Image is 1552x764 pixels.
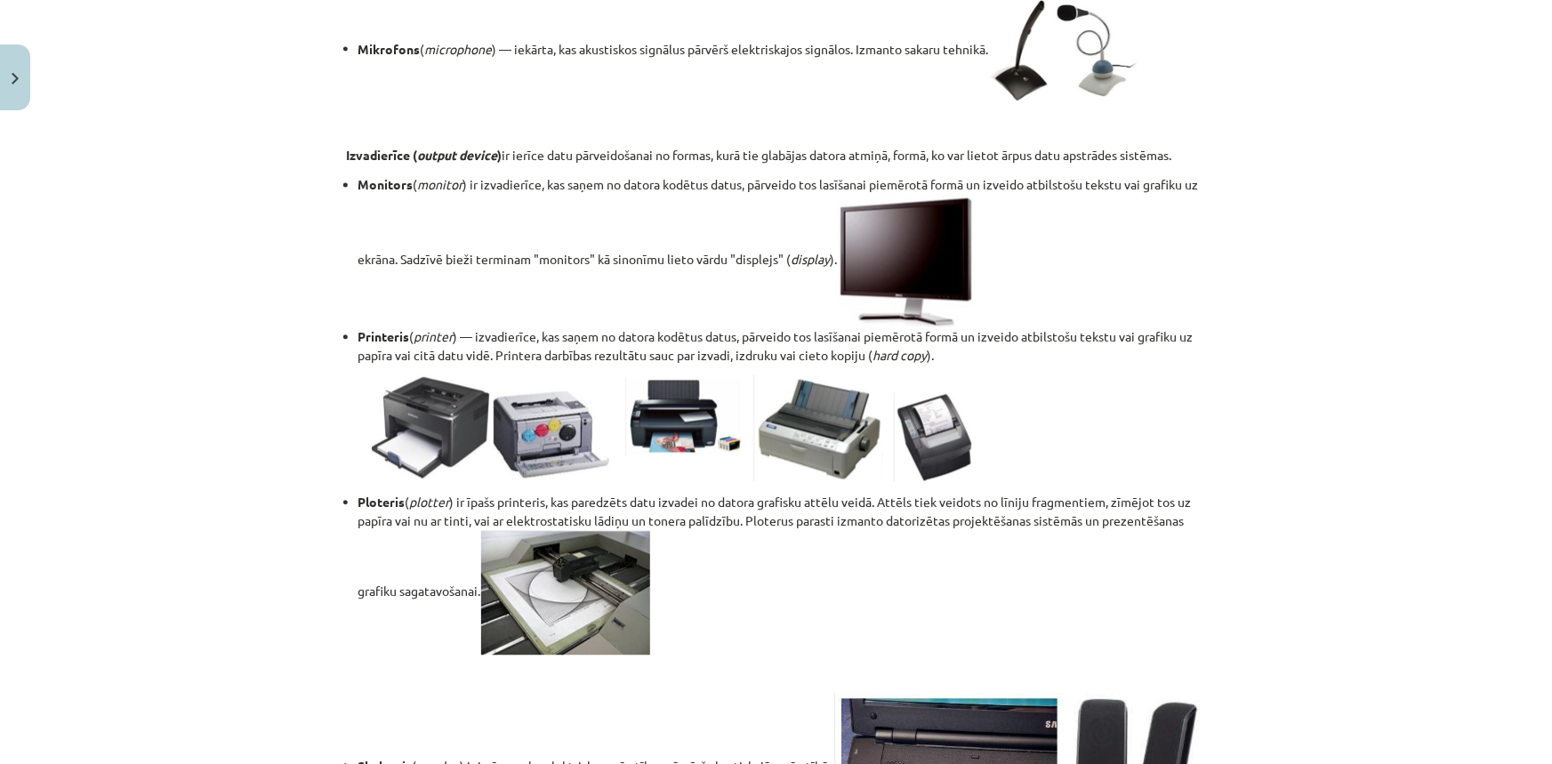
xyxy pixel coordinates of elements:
[358,494,406,510] strong: Ploteris
[414,328,454,344] em: printer
[418,147,498,163] em: output device
[358,493,1206,655] li: ( ) ir īpašs printeris, kas paredzēts datu izvadei no datora grafisku attēlu veidā. Attēls tiek v...
[347,147,503,163] strong: Izvadierīce ( )
[792,250,831,266] em: display
[358,175,1206,327] li: ( ) ir izvadierīce, kas saņem no datora kodētus datus, pārveido tos lasīšanai piemērotā formā un ...
[410,494,450,510] em: plotter
[347,146,1206,165] p: ir ierīce datu pārveidošanai no formas, kurā tie glabājas datora atmiņā, formā, ko var lietot ārp...
[358,327,1206,493] li: ( ) — izvadierīce, kas saņem no datora kodētus datus, pārveido tos lasīšanai piemērotā formā un i...
[358,176,414,192] strong: Monitors
[358,40,421,56] strong: Mikrofons
[418,176,463,192] em: monitor
[425,40,493,56] em: microphone
[358,328,410,344] strong: Printeris
[873,347,928,363] em: hard copy
[12,73,19,84] img: icon-close-lesson-0947bae3869378f0d4975bcd49f059093ad1ed9edebbc8119c70593378902aed.svg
